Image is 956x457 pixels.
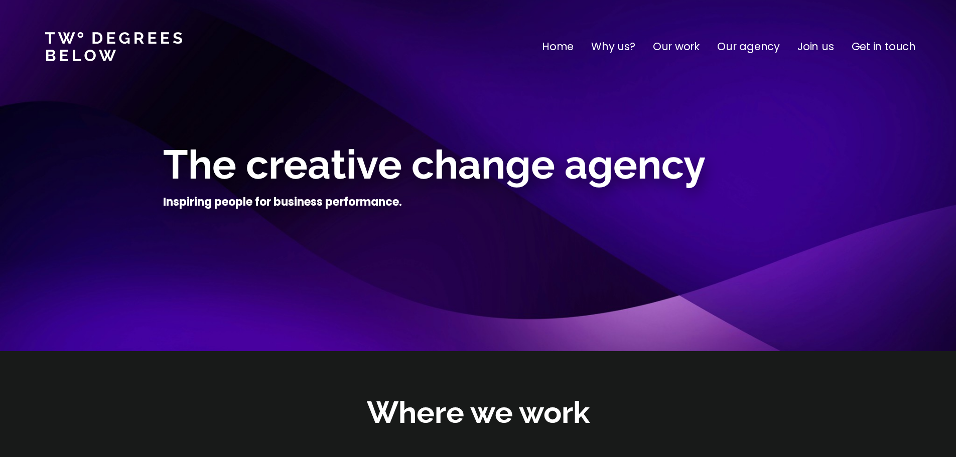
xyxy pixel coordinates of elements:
a: Why us? [591,39,635,55]
a: Home [542,39,574,55]
a: Get in touch [852,39,916,55]
h2: Where we work [367,392,590,433]
a: Our work [653,39,700,55]
a: Our agency [717,39,780,55]
a: Join us [797,39,834,55]
h4: Inspiring people for business performance. [163,195,402,210]
span: The creative change agency [163,141,706,188]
